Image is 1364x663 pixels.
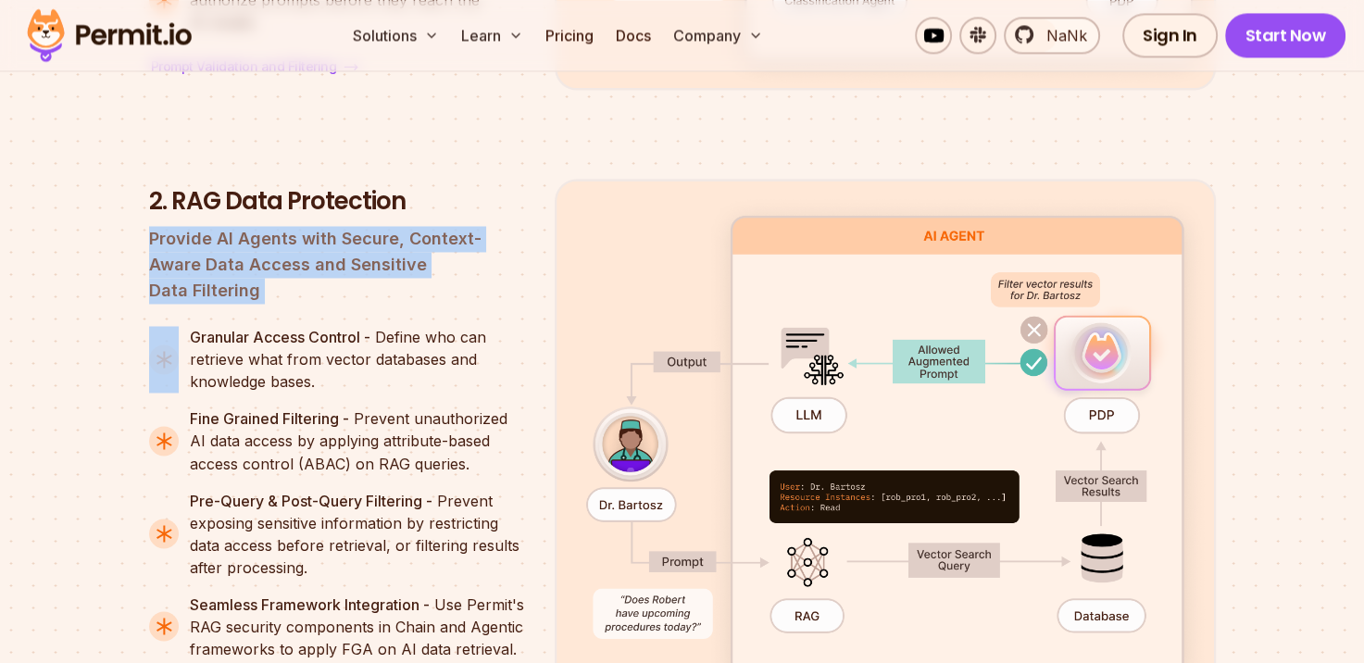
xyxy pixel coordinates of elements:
a: Docs [608,17,658,54]
button: Company [666,17,770,54]
h3: 2. RAG Data Protection [149,185,525,219]
a: Start Now [1225,13,1346,57]
font: Company [673,24,741,46]
a: NaNk [1004,17,1100,54]
button: Solutions [345,17,446,54]
span: NaNk [1035,24,1087,46]
a: Sign In [1122,13,1218,57]
font: Prevent exposing sensitive information by restricting data access before retrieval, or filtering ... [190,491,519,576]
strong: Granular Access Control - [190,328,370,346]
button: Learn [454,17,531,54]
font: Learn [461,24,501,46]
p: Provide AI Agents with Secure, Context-Aware Data Access and Sensitive Data Filtering [149,226,525,304]
strong: Fine Grained Filtering - [190,409,349,428]
strong: Pre-Query & Post-Query Filtering - [190,491,432,509]
font: Prevent unauthorized AI data access by applying attribute-based access control (ABAC) on RAG quer... [190,409,507,472]
strong: Seamless Framework Integration - [190,594,430,613]
a: Pricing [538,17,601,54]
font: Solutions [353,24,417,46]
img: Permit logo [19,4,200,67]
font: Define who can retrieve what from vector databases and knowledge bases. [190,328,486,391]
font: Use Permit's RAG security components in Chain and Agentic frameworks to apply FGA on AI data retr... [190,594,524,657]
